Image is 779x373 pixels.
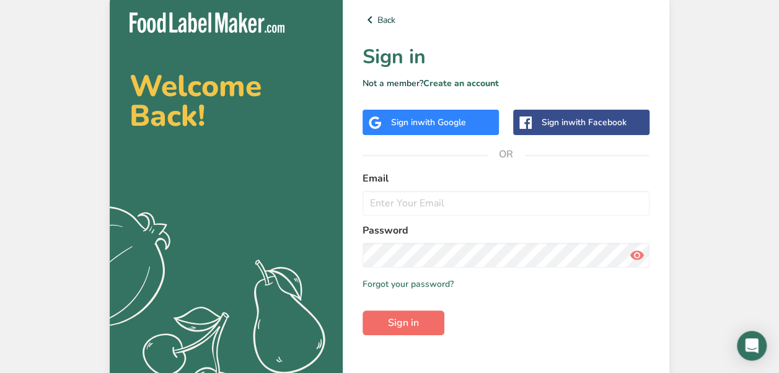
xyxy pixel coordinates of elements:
h2: Welcome Back! [130,71,323,131]
input: Enter Your Email [363,191,649,216]
div: Sign in [391,116,466,129]
a: Forgot your password? [363,278,454,291]
button: Sign in [363,310,444,335]
a: Back [363,12,649,27]
img: Food Label Maker [130,12,284,33]
a: Create an account [423,77,499,89]
h1: Sign in [363,42,649,72]
p: Not a member? [363,77,649,90]
label: Email [363,171,649,186]
label: Password [363,223,649,238]
div: Sign in [542,116,627,129]
span: with Google [418,116,466,128]
span: with Facebook [568,116,627,128]
div: Open Intercom Messenger [737,331,767,361]
span: Sign in [388,315,419,330]
span: OR [488,136,525,173]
